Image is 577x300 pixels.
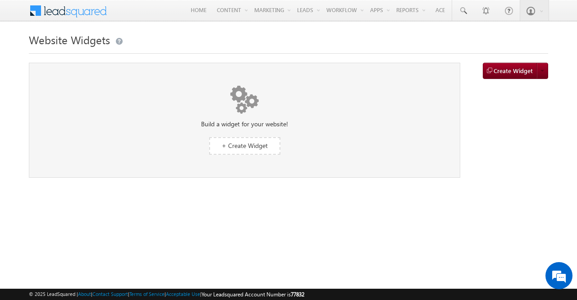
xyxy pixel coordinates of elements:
a: + Create Widget [209,137,280,155]
button: addCreate Widget [483,63,537,79]
span: © 2025 LeadSquared | | | | | [29,290,304,299]
img: add [487,68,494,73]
span: 77832 [291,291,304,298]
a: Terms of Service [129,291,165,297]
div: Build a widget for your website! [29,120,460,128]
span: + Create Widget [222,141,268,150]
a: Contact Support [92,291,128,297]
span: Your Leadsquared Account Number is [201,291,304,298]
a: About [78,291,91,297]
span: Website Widgets [29,32,110,47]
a: Acceptable Use [166,291,200,297]
img: No data found [230,86,259,114]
